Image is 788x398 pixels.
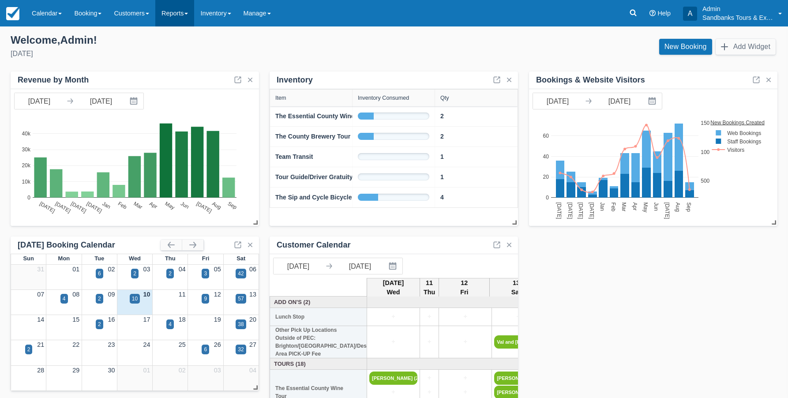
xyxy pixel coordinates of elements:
div: Revenue by Month [18,75,89,85]
a: The Essential County Wine Tour [275,112,370,121]
a: [PERSON_NAME] (2) [369,372,417,385]
a: 01 [143,367,150,374]
div: 42 [238,270,244,278]
a: + [441,312,489,322]
div: Customer Calendar [277,240,351,250]
a: + [369,387,417,397]
a: [PERSON_NAME] and [PERSON_NAME] (2) [494,372,542,385]
span: Sat [236,255,245,262]
span: Wed [129,255,141,262]
a: 31 [37,266,44,273]
a: 12 [214,291,221,298]
div: 57 [238,295,244,303]
div: A [683,7,697,21]
i: Help [649,10,656,16]
a: Team Transit [275,152,313,161]
a: 09 [108,291,115,298]
a: 30 [108,367,115,374]
a: 1 [440,173,444,182]
input: Start Date [15,93,64,109]
a: 18 [179,316,186,323]
div: [DATE] [11,49,387,59]
a: + [441,387,489,397]
div: 4 [63,295,66,303]
a: 07 [37,291,44,298]
button: Interact with the calendar and add the check-in date for your trip. [385,258,402,274]
a: 24 [143,341,150,348]
input: End Date [335,258,385,274]
div: Inventory [277,75,313,85]
span: Sun [23,255,34,262]
a: + [369,337,417,347]
div: Bookings & Website Visitors [536,75,645,85]
a: 21 [37,341,44,348]
a: 02 [179,367,186,374]
img: checkfront-main-nav-mini-logo.png [6,7,19,20]
div: Qty [440,95,449,101]
a: + [369,312,417,322]
a: + [441,373,489,383]
div: 32 [238,345,244,353]
div: 2 [98,320,101,328]
div: 4 [169,320,172,328]
a: 16 [108,316,115,323]
a: + [441,337,489,347]
a: 03 [214,367,221,374]
button: Interact with the calendar and add the check-in date for your trip. [126,93,143,109]
a: Val and [PERSON_NAME] [494,335,542,349]
strong: The County Brewery Tour [275,133,350,140]
a: 10 [143,291,150,298]
p: Sandbanks Tours & Experiences [702,13,773,22]
a: 4 [440,193,444,202]
strong: The Essential County Wine Tour [275,113,370,120]
a: 11 [179,291,186,298]
a: 28 [37,367,44,374]
a: 25 [179,341,186,348]
a: + [494,312,542,322]
a: + [422,312,436,322]
a: 14 [37,316,44,323]
th: [DATE] Wed [367,278,420,297]
div: Item [275,95,286,101]
input: End Date [76,93,126,109]
span: Tue [94,255,104,262]
strong: 2 [440,113,444,120]
a: 23 [108,341,115,348]
div: 9 [204,295,207,303]
a: 29 [72,367,79,374]
input: Start Date [274,258,323,274]
strong: 2 [440,133,444,140]
div: 6 [98,270,101,278]
div: 10 [132,295,138,303]
a: Add On's (2) [272,298,365,306]
a: 08 [72,291,79,298]
div: Welcome , Admin ! [11,34,387,47]
th: Other Pick Up Locations Outside of PEC: Brighton/[GEOGRAPHIC_DATA]/Deseronto/[GEOGRAPHIC_DATA] Ar... [270,326,367,358]
a: 15 [72,316,79,323]
strong: 1 [440,153,444,160]
div: 2 [169,270,172,278]
a: 2 [440,132,444,141]
p: Admin [702,4,773,13]
a: The Sip and Cycle Bicycle Tour [275,193,367,202]
a: 05 [214,266,221,273]
span: Fri [202,255,210,262]
div: 6 [204,345,207,353]
span: Help [657,10,671,17]
div: 2 [98,295,101,303]
div: Inventory Consumed [358,95,409,101]
div: 38 [238,320,244,328]
th: Lunch Stop [270,308,367,326]
strong: Tour Guide/Driver Gratuity (no HST) [275,173,380,180]
a: 20 [249,316,256,323]
a: New Booking [659,39,712,55]
a: 01 [72,266,79,273]
a: The County Brewery Tour [275,132,350,141]
div: [DATE] Booking Calendar [18,240,161,250]
a: 02 [108,266,115,273]
a: 04 [179,266,186,273]
a: 2 [440,112,444,121]
a: 06 [249,266,256,273]
button: Interact with the calendar and add the check-in date for your trip. [644,93,662,109]
strong: Team Transit [275,153,313,160]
